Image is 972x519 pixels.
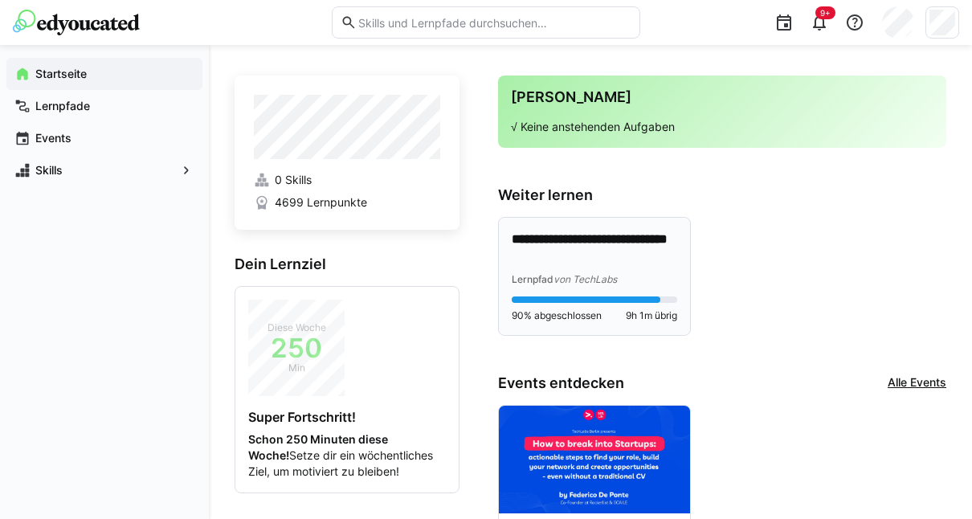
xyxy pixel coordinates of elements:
[512,273,553,285] span: Lernpfad
[357,15,631,30] input: Skills und Lernpfade durchsuchen…
[626,309,677,322] span: 9h 1m übrig
[499,406,690,513] img: image
[235,255,459,273] h3: Dein Lernziel
[553,273,617,285] span: von TechLabs
[498,374,624,392] h3: Events entdecken
[511,88,933,106] h3: [PERSON_NAME]
[254,172,440,188] a: 0 Skills
[275,172,312,188] span: 0 Skills
[820,8,831,18] span: 9+
[498,186,946,204] h3: Weiter lernen
[512,309,602,322] span: 90% abgeschlossen
[248,431,446,480] p: Setze dir ein wöchentliches Ziel, um motiviert zu bleiben!
[248,409,446,425] h4: Super Fortschritt!
[275,194,367,210] span: 4699 Lernpunkte
[248,432,388,462] strong: Schon 250 Minuten diese Woche!
[511,119,933,135] p: √ Keine anstehenden Aufgaben
[888,374,946,392] a: Alle Events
